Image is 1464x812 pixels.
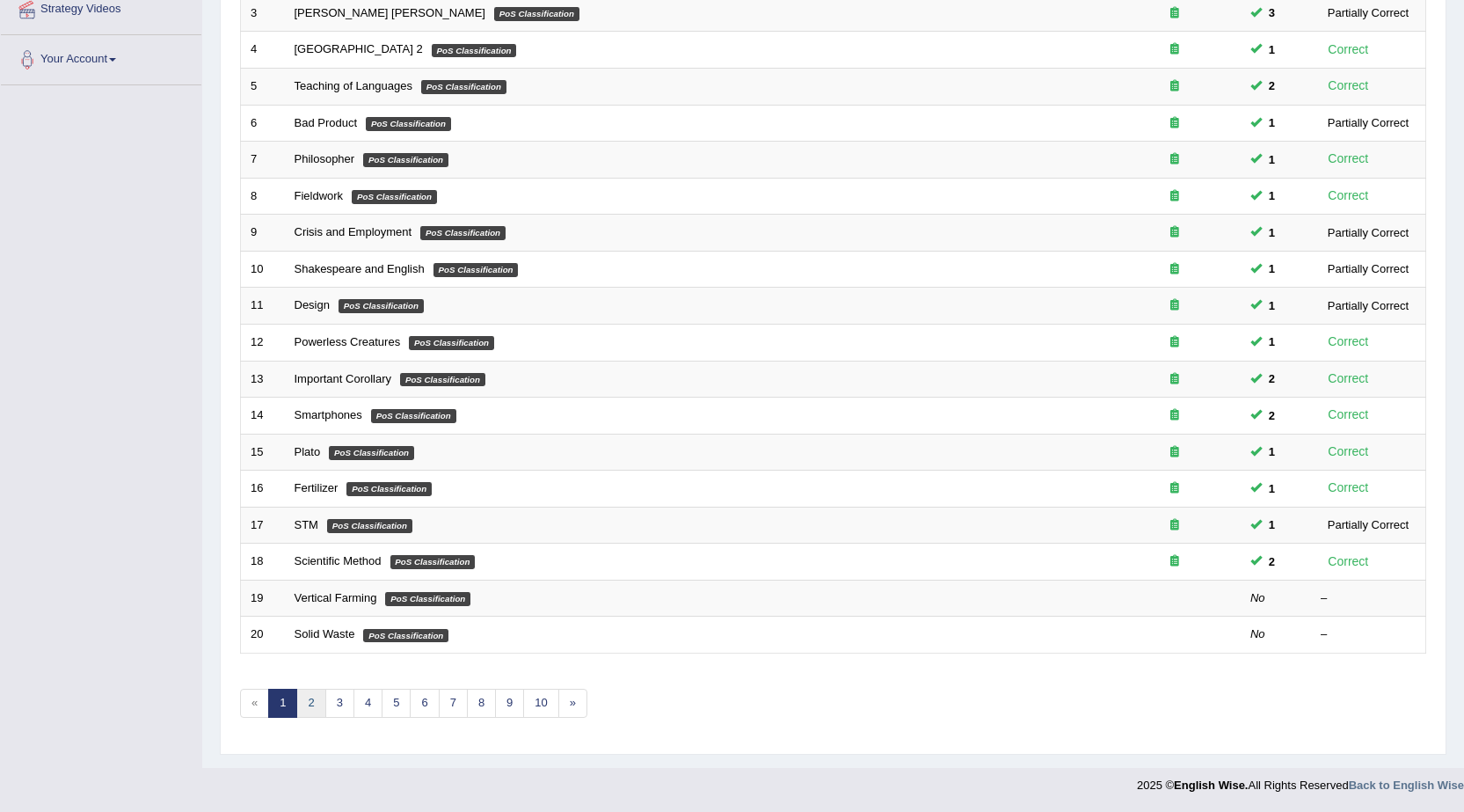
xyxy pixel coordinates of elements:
[1321,478,1376,498] div: Correct
[295,554,382,567] a: Scientific Method
[1262,479,1282,498] span: You can still take this question
[295,518,318,531] a: STM
[295,408,362,421] a: Smartphones
[295,225,412,238] a: Crisis and Employment
[295,152,355,165] a: Philosopher
[1118,188,1231,205] div: Exam occurring question
[1321,4,1416,22] div: Partially Correct
[241,471,285,508] td: 16
[353,689,382,718] a: 4
[1262,260,1282,278] span: You can still take this question
[241,105,285,142] td: 6
[366,117,451,131] em: PoS Classification
[1321,442,1376,462] div: Correct
[1321,405,1376,425] div: Correct
[494,7,579,21] em: PoS Classification
[1250,591,1265,604] em: No
[1349,779,1464,792] a: Back to English Wise
[241,361,285,398] td: 13
[1118,334,1231,351] div: Exam occurring question
[363,629,448,643] em: PoS Classification
[432,44,517,58] em: PoS Classification
[439,689,468,718] a: 7
[1262,223,1282,242] span: You can still take this question
[339,299,424,313] em: PoS Classification
[1262,406,1282,425] span: You can still take this question
[241,617,285,654] td: 20
[1118,151,1231,168] div: Exam occurring question
[1321,332,1376,352] div: Correct
[295,627,355,640] a: Solid Waste
[467,689,496,718] a: 8
[295,372,392,385] a: Important Corollary
[325,689,354,718] a: 3
[1262,552,1282,571] span: You can still take this question
[329,446,414,460] em: PoS Classification
[1174,779,1248,792] strong: English Wise.
[295,116,358,129] a: Bad Product
[1321,113,1416,132] div: Partially Correct
[1321,516,1416,534] div: Partially Correct
[1118,480,1231,497] div: Exam occurring question
[420,226,506,240] em: PoS Classification
[1118,261,1231,278] div: Exam occurring question
[1262,187,1282,205] span: You can still take this question
[1262,516,1282,534] span: You can still take this question
[268,689,297,718] a: 1
[523,689,558,718] a: 10
[385,592,470,606] em: PoS Classification
[1321,296,1416,315] div: Partially Correct
[1118,41,1231,58] div: Exam occurring question
[1118,444,1231,461] div: Exam occurring question
[1321,369,1376,389] div: Correct
[295,335,401,348] a: Powerless Creatures
[1321,590,1416,607] div: –
[295,298,330,311] a: Design
[295,79,412,92] a: Teaching of Languages
[1321,223,1416,242] div: Partially Correct
[1321,552,1376,572] div: Correct
[295,445,321,458] a: Plato
[295,189,344,202] a: Fieldwork
[558,689,587,718] a: »
[1262,40,1282,59] span: You can still take this question
[240,689,269,718] span: «
[1,35,201,79] a: Your Account
[1321,149,1376,169] div: Correct
[346,482,432,496] em: PoS Classification
[382,689,411,718] a: 5
[241,434,285,471] td: 15
[390,555,476,569] em: PoS Classification
[409,336,494,350] em: PoS Classification
[1321,76,1376,96] div: Correct
[241,507,285,544] td: 17
[1262,296,1282,315] span: You can still take this question
[410,689,439,718] a: 6
[1321,186,1376,206] div: Correct
[421,80,506,94] em: PoS Classification
[241,251,285,288] td: 10
[1321,626,1416,643] div: –
[241,398,285,435] td: 14
[241,324,285,361] td: 12
[1118,371,1231,388] div: Exam occurring question
[241,215,285,252] td: 9
[363,153,448,167] em: PoS Classification
[352,190,437,204] em: PoS Classification
[295,481,339,494] a: Fertilizer
[1250,627,1265,640] em: No
[1262,113,1282,132] span: You can still take this question
[1262,443,1282,461] span: You can still take this question
[1321,260,1416,278] div: Partially Correct
[296,689,325,718] a: 2
[295,591,377,604] a: Vertical Farming
[1118,553,1231,570] div: Exam occurring question
[241,69,285,106] td: 5
[241,544,285,581] td: 18
[1118,407,1231,424] div: Exam occurring question
[295,42,423,55] a: [GEOGRAPHIC_DATA] 2
[1118,78,1231,95] div: Exam occurring question
[295,6,485,19] a: [PERSON_NAME] [PERSON_NAME]
[1262,150,1282,169] span: You can still take this question
[241,32,285,69] td: 4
